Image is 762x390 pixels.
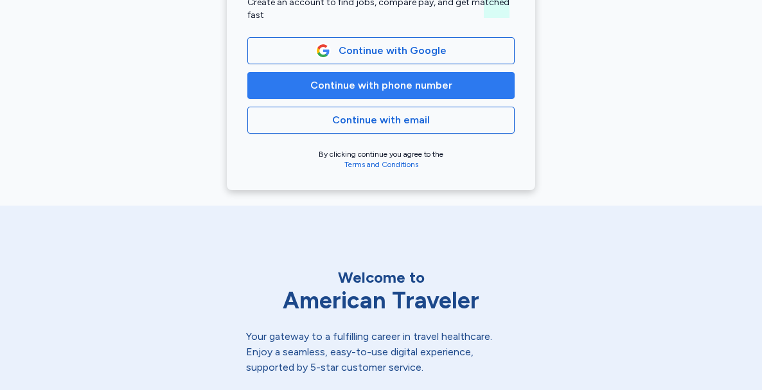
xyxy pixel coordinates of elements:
a: Terms and Conditions [344,160,418,169]
button: Google LogoContinue with Google [247,37,515,64]
span: Continue with phone number [310,78,452,93]
img: Google Logo [316,44,330,58]
div: Your gateway to a fulfilling career in travel healthcare. Enjoy a seamless, easy-to-use digital e... [246,329,516,375]
div: By clicking continue you agree to the [247,149,515,170]
span: Continue with Google [339,43,447,58]
button: Continue with phone number [247,72,515,99]
div: American Traveler [246,288,516,314]
span: Continue with email [332,112,430,128]
button: Continue with email [247,107,515,134]
div: Welcome to [246,267,516,288]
